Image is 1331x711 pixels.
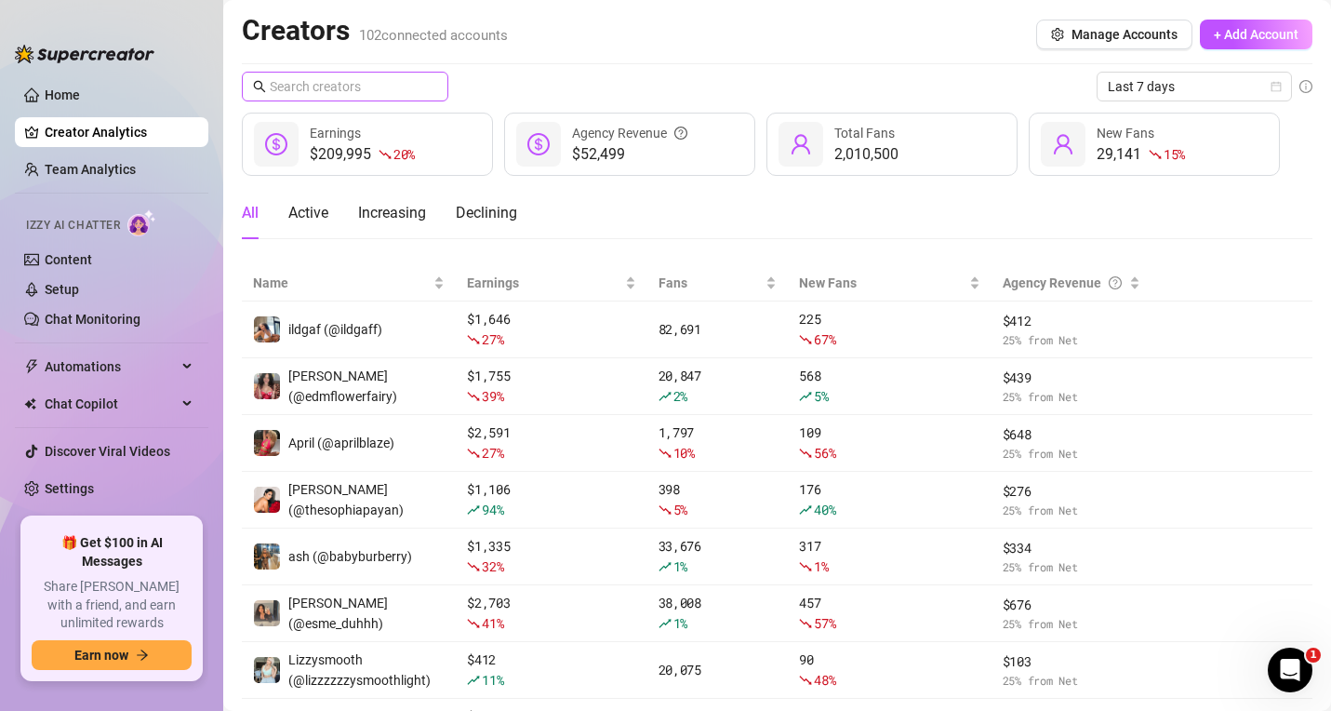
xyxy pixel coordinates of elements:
span: setting [1051,28,1064,41]
div: $ 412 [467,650,635,691]
div: 317 [799,536,979,577]
a: Chat Monitoring [45,312,140,327]
span: 11 % [482,671,503,689]
span: rise [799,390,812,403]
div: 20,075 [659,660,778,680]
span: fall [467,333,480,346]
img: Aaliyah (@edmflowerfairy) [254,373,280,399]
div: 176 [799,479,979,520]
a: Content [45,252,92,267]
span: fall [799,560,812,573]
span: ildgaf (@ildgaff) [288,322,382,337]
div: $209,995 [310,143,415,166]
span: 94 % [482,501,503,518]
span: 1 % [673,557,687,575]
span: 1 [1306,648,1321,663]
span: Share [PERSON_NAME] with a friend, and earn unlimited rewards [32,578,192,633]
div: 568 [799,366,979,407]
div: $ 1,106 [467,479,635,520]
span: 1 % [814,557,828,575]
span: question-circle [674,123,687,143]
span: 32 % [482,557,503,575]
span: $ 334 [1003,538,1141,558]
div: $ 1,755 [467,366,635,407]
span: fall [799,333,812,346]
div: 1,797 [659,423,778,463]
span: 48 % [814,671,835,689]
span: info-circle [1299,80,1312,93]
span: 10 % [673,444,695,462]
span: $52,499 [572,143,687,166]
span: fall [659,447,672,460]
button: Manage Accounts [1036,20,1192,49]
span: Fans [659,273,763,293]
span: [PERSON_NAME] (@thesophiapayan) [288,482,404,517]
span: 57 % [814,614,835,632]
span: New Fans [1097,126,1154,141]
div: 398 [659,479,778,520]
span: $ 276 [1003,481,1141,502]
img: ash (@babyburberry) [254,543,280,570]
span: [PERSON_NAME] (@esme_duhhh) [288,596,388,631]
input: Search creators [270,76,422,97]
span: calendar [1271,81,1282,92]
span: 25 % from Net [1003,388,1141,406]
span: $ 103 [1003,651,1141,672]
span: 5 % [673,501,687,518]
span: fall [799,617,812,630]
span: Lizzysmooth (@lizzzzzzysmoothlight) [288,652,431,688]
div: $ 2,591 [467,423,635,463]
span: rise [467,674,480,687]
span: 27 % [482,330,503,348]
div: $ 1,646 [467,309,635,350]
img: April (@aprilblaze) [254,430,280,456]
span: 25 % from Net [1003,615,1141,633]
h2: Creators [242,13,508,48]
span: 56 % [814,444,835,462]
span: rise [659,560,672,573]
span: 2 % [673,387,687,405]
span: $ 439 [1003,368,1141,388]
span: Last 7 days [1108,73,1281,101]
div: $ 2,703 [467,593,635,634]
div: 109 [799,423,979,463]
span: search [253,80,266,93]
div: 29,141 [1097,143,1185,166]
span: 20 % [393,145,415,163]
span: Izzy AI Chatter [26,217,120,235]
img: Sophia (@thesophiapayan) [254,487,280,513]
span: April (@aprilblaze) [288,436,394,450]
span: [PERSON_NAME] (@edmflowerfairy) [288,369,397,404]
div: 457 [799,593,979,634]
div: Increasing [358,202,426,224]
span: 15 % [1164,145,1185,163]
img: Esmeralda (@esme_duhhh) [254,600,280,626]
span: fall [467,617,480,630]
span: rise [799,503,812,516]
span: Total Fans [834,126,895,141]
a: Team Analytics [45,162,136,177]
iframe: Intercom live chat [1268,648,1312,692]
span: 25 % from Net [1003,558,1141,576]
span: fall [1149,148,1162,161]
img: Lizzysmooth (@lizzzzzzysmoothlight) [254,657,280,683]
span: $ 676 [1003,595,1141,615]
img: AI Chatter [127,209,156,236]
th: Fans [647,265,789,302]
div: Agency Revenue [1003,273,1126,293]
span: fall [467,560,480,573]
span: 🎁 Get $100 in AI Messages [32,534,192,570]
div: 38,008 [659,593,778,634]
span: Earnings [467,273,620,293]
span: Earn now [74,648,128,663]
span: fall [799,674,812,687]
div: All [242,202,259,224]
span: user [1052,133,1074,155]
span: rise [659,617,672,630]
img: logo-BBDzfeDw.svg [15,45,154,63]
span: dollar-circle [527,133,550,155]
span: 25 % from Net [1003,502,1141,519]
a: Discover Viral Videos [45,444,170,459]
img: ildgaf (@ildgaff) [254,316,280,342]
th: Name [242,265,456,302]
